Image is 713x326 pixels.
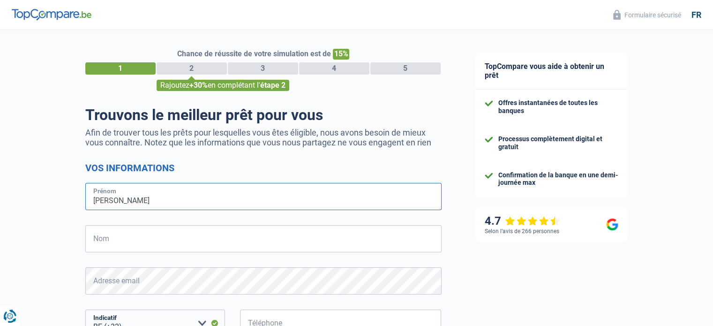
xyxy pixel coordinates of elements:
div: 1 [85,62,156,75]
p: Afin de trouver tous les prêts pour lesquelles vous êtes éligible, nous avons besoin de mieux vou... [85,128,442,147]
div: fr [691,10,701,20]
span: +30% [189,81,208,90]
div: 4.7 [485,214,560,228]
h2: Vos informations [85,162,442,174]
span: 15% [333,49,349,60]
div: Offres instantanées de toutes les banques [498,99,618,115]
img: TopCompare Logo [12,9,91,20]
button: Formulaire sécurisé [608,7,687,23]
div: 2 [157,62,227,75]
div: TopCompare vous aide à obtenir un prêt [475,53,628,90]
div: 5 [370,62,441,75]
div: Processus complètement digital et gratuit [498,135,618,151]
span: Chance de réussite de votre simulation est de [177,49,331,58]
span: étape 2 [260,81,285,90]
div: 4 [299,62,369,75]
div: Rajoutez en complétant l' [157,80,289,91]
div: 3 [228,62,298,75]
h1: Trouvons le meilleur prêt pour vous [85,106,442,124]
div: Selon l’avis de 266 personnes [485,228,559,235]
div: Confirmation de la banque en une demi-journée max [498,171,618,187]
